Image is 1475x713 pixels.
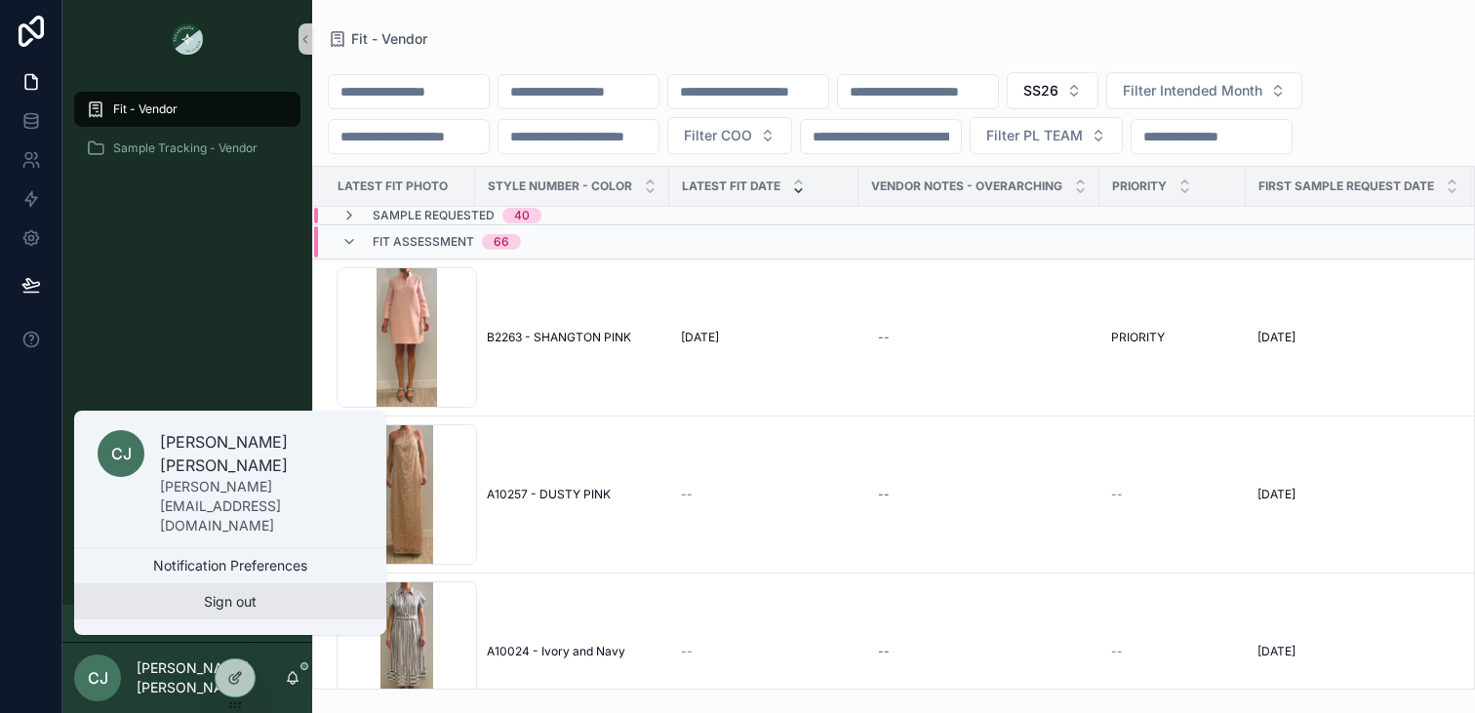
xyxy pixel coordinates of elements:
p: [PERSON_NAME] [PERSON_NAME] [160,430,363,477]
span: Vendor Notes - Overarching [871,178,1062,194]
a: [DATE] [1257,644,1459,659]
span: Filter Intended Month [1123,81,1262,100]
span: A10257 - DUSTY PINK [487,487,611,502]
a: B2263 - SHANGTON PINK [487,330,658,345]
span: Style Number - Color [488,178,632,194]
span: -- [1111,487,1123,502]
a: PRIORITY [1111,330,1234,345]
button: Select Button [970,117,1123,154]
a: -- [681,487,847,502]
div: 66 [494,234,509,250]
a: -- [681,644,847,659]
a: -- [870,479,1088,510]
span: [DATE] [1257,487,1296,502]
div: -- [878,644,890,659]
span: B2263 - SHANGTON PINK [487,330,631,345]
span: Fit Assessment [373,234,474,250]
a: [DATE] [1257,487,1459,502]
span: Fit - Vendor [113,101,178,117]
span: -- [681,487,693,502]
span: [DATE] [681,330,719,345]
div: -- [878,487,890,502]
a: [DATE] [1257,330,1459,345]
a: -- [1111,487,1234,502]
span: -- [1111,644,1123,659]
span: A10024 - Ivory and Navy [487,644,625,659]
a: Fit - Vendor [74,92,300,127]
span: [DATE] [1257,644,1296,659]
span: Latest Fit Date [682,178,780,194]
div: 40 [514,208,530,223]
button: Select Button [1106,72,1302,109]
span: FIRST SAMPLE REQUEST DATE [1258,178,1434,194]
span: SS26 [1023,81,1058,100]
button: Sign out [74,584,386,619]
button: Select Button [667,117,792,154]
a: -- [870,636,1088,667]
span: PRIORITY [1111,330,1165,345]
img: App logo [172,23,203,55]
span: Sample Tracking - Vendor [113,140,258,156]
span: Filter COO [684,126,752,145]
span: CJ [111,442,132,465]
button: Select Button [1007,72,1098,109]
span: Latest Fit Photo [338,178,448,194]
a: A10257 - DUSTY PINK [487,487,658,502]
button: Notification Preferences [74,548,386,583]
a: A10024 - Ivory and Navy [487,644,658,659]
span: CJ [88,666,108,690]
span: PRIORITY [1112,178,1167,194]
span: -- [681,644,693,659]
p: [PERSON_NAME][EMAIL_ADDRESS][DOMAIN_NAME] [160,477,363,535]
p: [PERSON_NAME] [PERSON_NAME] [137,658,285,697]
a: [DATE] [681,330,847,345]
a: -- [870,322,1088,353]
a: Fit - Vendor [328,29,427,49]
a: -- [1111,644,1234,659]
a: Sample Tracking - Vendor [74,131,300,166]
div: -- [878,330,890,345]
span: [DATE] [1257,330,1296,345]
span: Filter PL TEAM [986,126,1083,145]
span: Fit - Vendor [351,29,427,49]
span: Sample Requested [373,208,495,223]
div: scrollable content [62,78,312,191]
